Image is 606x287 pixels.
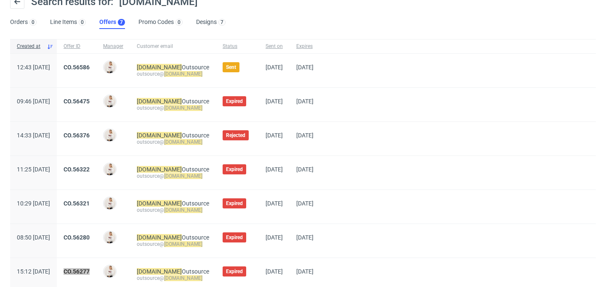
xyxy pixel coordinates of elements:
span: 12:43 [DATE] [17,64,50,71]
span: Expired [226,166,243,173]
a: Line Items0 [50,16,86,29]
span: Offer ID [64,43,90,50]
span: Expired [226,98,243,105]
span: Sent [226,64,236,71]
div: outsource@ [137,71,209,77]
img: Mari Fok [104,197,116,209]
span: [DATE] [266,268,283,275]
div: 0 [81,19,84,25]
a: CO.56586 [64,64,90,71]
mark: [DOMAIN_NAME] [137,200,182,207]
mark: [DOMAIN_NAME] [137,132,182,139]
a: Promo Codes0 [138,16,183,29]
mark: [DOMAIN_NAME] [164,139,202,145]
span: Customer email [137,43,209,50]
span: [DATE] [296,132,314,139]
a: [DOMAIN_NAME]Outsource [137,64,209,71]
div: 0 [32,19,35,25]
div: outsource@ [137,105,209,111]
div: outsource@ [137,139,209,145]
span: [DATE] [296,234,314,241]
a: Orders0 [10,16,37,29]
a: CO.56321 [64,200,90,207]
a: CO.56277 [64,268,90,275]
span: [DATE] [266,132,283,139]
span: [DATE] [296,98,314,105]
a: Designs7 [196,16,226,29]
a: [DOMAIN_NAME]Outsource [137,268,209,275]
div: outsource@ [137,275,209,282]
span: 10:29 [DATE] [17,200,50,207]
a: CO.56376 [64,132,90,139]
div: 7 [120,19,123,25]
span: Expired [226,200,243,207]
mark: [DOMAIN_NAME] [164,275,202,281]
span: Sent on [266,43,283,50]
span: Status [223,43,252,50]
span: [DATE] [266,98,283,105]
img: Mari Fok [104,232,116,243]
div: 0 [178,19,181,25]
span: 14:33 [DATE] [17,132,50,139]
a: [DOMAIN_NAME]Outsource [137,132,209,139]
a: CO.56475 [64,98,90,105]
mark: [DOMAIN_NAME] [137,98,182,105]
div: outsource@ [137,241,209,248]
a: [DOMAIN_NAME]Outsource [137,166,209,173]
span: Expired [226,268,243,275]
span: [DATE] [296,64,314,71]
span: 08:50 [DATE] [17,234,50,241]
span: 09:46 [DATE] [17,98,50,105]
span: [DATE] [266,234,283,241]
span: [DATE] [266,166,283,173]
mark: [DOMAIN_NAME] [164,207,202,213]
mark: [DOMAIN_NAME] [137,64,182,71]
span: [DATE] [266,64,283,71]
span: Rejected [226,132,245,139]
span: Manager [103,43,123,50]
mark: [DOMAIN_NAME] [164,241,202,247]
a: CO.56280 [64,234,90,241]
a: Offers7 [99,16,125,29]
mark: [DOMAIN_NAME] [137,268,182,275]
img: Mari Fok [104,61,116,73]
a: CO.56322 [64,166,90,173]
div: outsource@ [137,207,209,213]
img: Mari Fok [104,163,116,175]
img: Mari Fok [104,129,116,141]
span: Expired [226,234,243,241]
mark: [DOMAIN_NAME] [164,173,202,179]
mark: [DOMAIN_NAME] [137,234,182,241]
span: Expires [296,43,314,50]
mark: [DOMAIN_NAME] [164,71,202,77]
span: [DATE] [296,268,314,275]
a: [DOMAIN_NAME]Outsource [137,200,209,207]
mark: [DOMAIN_NAME] [137,166,182,173]
span: 11:25 [DATE] [17,166,50,173]
div: outsource@ [137,173,209,179]
a: [DOMAIN_NAME]Outsource [137,98,209,105]
div: 7 [221,19,223,25]
mark: [DOMAIN_NAME] [164,105,202,111]
span: 15:12 [DATE] [17,268,50,275]
span: [DATE] [296,166,314,173]
a: [DOMAIN_NAME]Outsource [137,234,209,241]
img: Mari Fok [104,95,116,107]
span: [DATE] [296,200,314,207]
span: [DATE] [266,200,283,207]
span: Created at [17,43,43,50]
img: Mari Fok [104,266,116,277]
